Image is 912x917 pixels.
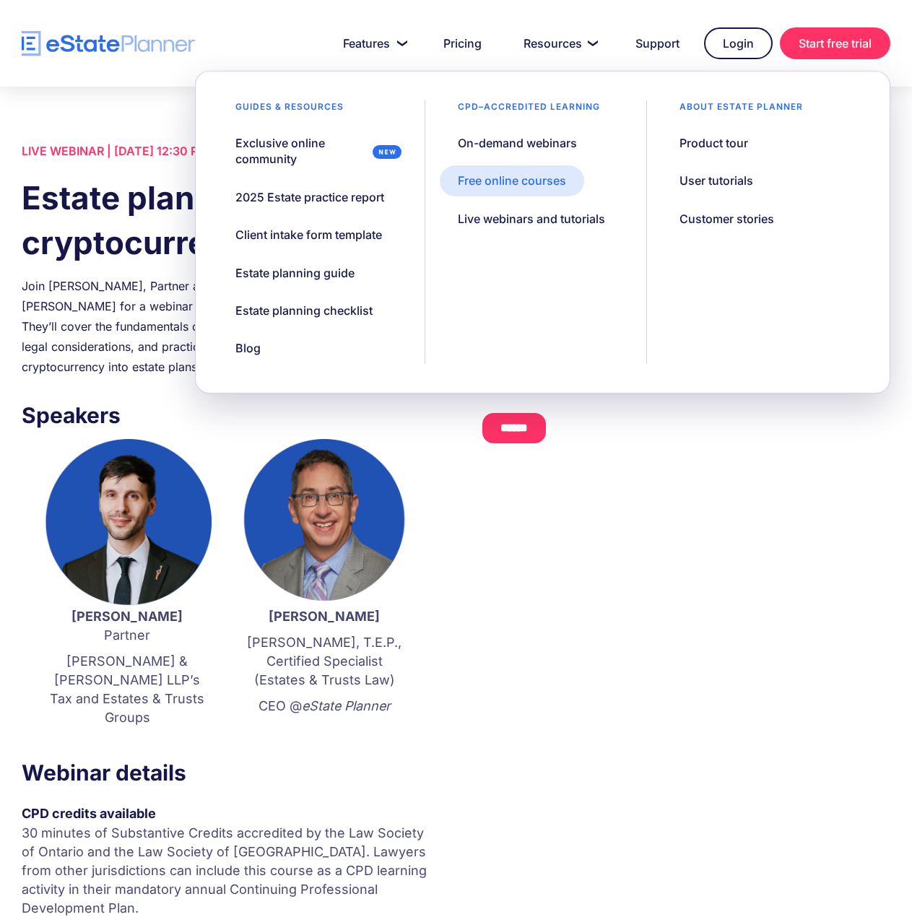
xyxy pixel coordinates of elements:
a: Exclusive online community [217,128,409,175]
h1: Estate planning for cryptocurrency [22,175,430,265]
p: CEO @ [240,697,409,716]
p: ‍ [240,723,409,742]
a: Login [704,27,773,59]
h3: Speakers [22,399,430,432]
a: Estate planning guide [217,258,373,288]
div: Product tour [679,135,748,151]
div: On-demand webinars [458,135,577,151]
a: Features [326,29,419,58]
a: Estate planning checklist [217,295,391,326]
a: Live webinars and tutorials [440,204,623,234]
div: Free online courses [458,173,566,188]
span: Phone number [204,60,273,72]
strong: CPD credits available [22,806,156,821]
strong: [PERSON_NAME] [269,609,380,624]
p: [PERSON_NAME] & [PERSON_NAME] LLP’s Tax and Estates & Trusts Groups [43,652,212,727]
a: Pricing [426,29,499,58]
div: Estate planning guide [235,265,355,281]
div: About estate planner [661,100,821,121]
em: eState Planner [302,698,391,713]
div: 2025 Estate practice report [235,189,384,205]
a: Customer stories [661,204,792,234]
div: Estate planning checklist [235,303,373,318]
a: Client intake form template [217,220,400,250]
div: Blog [235,340,261,356]
div: Exclusive online community [235,135,366,168]
a: On-demand webinars [440,128,595,158]
div: LIVE WEBINAR | [DATE] 12:30 PM ET, 9:30 AM PT [22,141,430,161]
p: [PERSON_NAME], T.E.P., Certified Specialist (Estates & Trusts Law) [240,633,409,690]
div: Live webinars and tutorials [458,211,605,227]
a: Free online courses [440,165,584,196]
span: Number of [PERSON_NAME] per month [204,119,392,131]
div: Customer stories [679,211,774,227]
a: Start free trial [780,27,890,59]
div: Guides & resources [217,100,362,121]
a: Blog [217,333,279,363]
a: Support [618,29,697,58]
a: 2025 Estate practice report [217,182,402,212]
div: Join [PERSON_NAME], Partner at [PERSON_NAME] & Berlis, and [PERSON_NAME] for a webinar on estate ... [22,276,430,377]
p: Partner [43,607,212,645]
div: Client intake form template [235,227,382,243]
a: User tutorials [661,165,771,196]
h3: Webinar details [22,756,430,789]
strong: [PERSON_NAME] [71,609,183,624]
a: Resources [506,29,611,58]
span: Last Name [204,1,256,13]
a: home [22,31,195,56]
div: User tutorials [679,173,753,188]
div: CPD–accredited learning [440,100,618,121]
a: Product tour [661,128,766,158]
